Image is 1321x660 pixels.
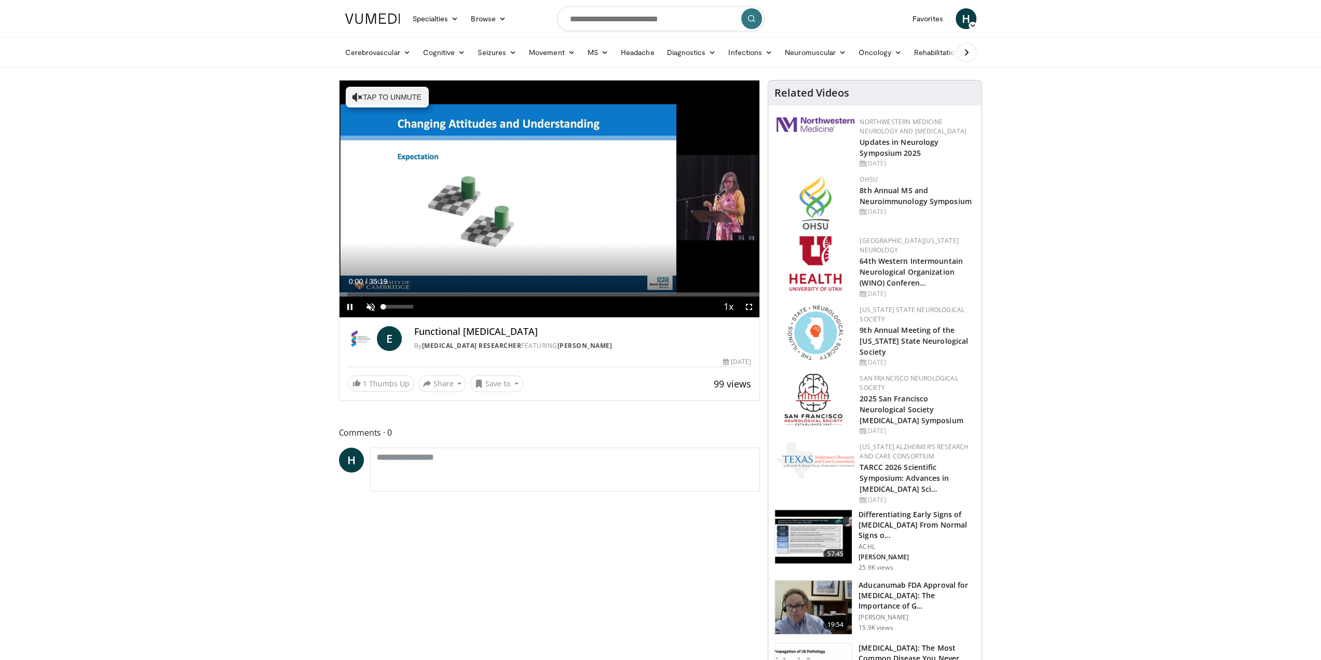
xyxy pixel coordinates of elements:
[779,42,852,63] a: Neuromuscular
[471,42,523,63] a: Seizures
[789,236,841,291] img: f6362829-b0a3-407d-a044-59546adfd345.png.150x105_q85_autocrop_double_scale_upscale_version-0.2.png
[557,341,612,350] a: [PERSON_NAME]
[859,580,975,611] h3: Aducanumab FDA Approval for [MEDICAL_DATA]: The Importance of G…
[906,8,949,29] a: Favorites
[774,87,849,99] h4: Related Videos
[775,581,852,635] img: 89fb4855-b918-43ab-9a08-f9374418b1d3.150x105_q85_crop-smart_upscale.jpg
[714,378,751,390] span: 99 views
[339,426,760,439] span: Comments 0
[723,357,751,367] div: [DATE]
[345,14,400,24] img: VuMedi Logo
[823,549,848,559] span: 57:45
[470,375,523,392] button: Save to
[784,374,847,428] img: ad8adf1f-d405-434e-aebe-ebf7635c9b5d.png.150x105_q85_autocrop_double_scale_upscale_version-0.2.png
[860,374,958,392] a: San Francisco Neurological Society
[348,375,414,392] a: 1 Thumbs Up
[365,277,367,286] span: /
[722,42,779,63] a: Infections
[581,42,615,63] a: MS
[377,326,402,351] a: E
[465,8,512,29] a: Browse
[860,236,959,254] a: [GEOGRAPHIC_DATA][US_STATE] Neurology
[860,175,878,184] a: OHSU
[414,341,752,351] div: By FEATURING
[339,292,760,297] div: Progress Bar
[739,297,759,317] button: Fullscreen
[860,159,973,168] div: [DATE]
[417,42,472,63] a: Cognitive
[557,6,765,31] input: Search topics, interventions
[852,42,908,63] a: Oncology
[615,42,661,63] a: Headache
[660,42,722,63] a: Diagnostics
[860,117,966,136] a: Northwestern Medicine Neurology and [MEDICAL_DATA]
[860,305,964,324] a: [US_STATE] State Neurological Society
[860,207,973,217] div: [DATE]
[860,185,972,206] a: 8th Annual MS and Neuroimmunology Symposium
[859,624,893,632] p: 15.9K views
[859,553,975,561] p: [PERSON_NAME]
[799,175,832,230] img: da959c7f-65a6-4fcf-a939-c8c702e0a770.png.150x105_q85_autocrop_double_scale_upscale_version-0.2.png
[346,87,429,107] button: Tap to unmute
[859,563,893,572] p: 25.9K views
[339,42,417,63] a: Cerebrovascular
[860,325,968,357] a: 9th Annual Meeting of the [US_STATE] State Neurological Society
[777,117,854,132] img: 2a462fb6-9365-492a-ac79-3166a6f924d8.png.150x105_q85_autocrop_double_scale_upscale_version-0.2.jpg
[339,297,360,317] button: Pause
[774,509,975,572] a: 57:45 Differentiating Early Signs of [MEDICAL_DATA] From Normal Signs o… ACHL [PERSON_NAME] 25.9K...
[860,137,938,158] a: Updates in Neurology Symposium 2025
[369,277,387,286] span: 35:19
[823,619,848,630] span: 19:54
[908,42,965,63] a: Rehabilitation
[349,277,363,286] span: 0:00
[418,375,467,392] button: Share
[414,326,752,338] h4: Functional [MEDICAL_DATA]
[777,442,854,479] img: c78a2266-bcdd-4805-b1c2-ade407285ecb.png.150x105_q85_autocrop_double_scale_upscale_version-0.2.png
[860,426,973,436] div: [DATE]
[860,358,973,367] div: [DATE]
[339,80,760,318] video-js: Video Player
[422,341,522,350] a: [MEDICAL_DATA] Researcher
[859,509,975,541] h3: Differentiating Early Signs of [MEDICAL_DATA] From Normal Signs o…
[718,297,739,317] button: Playback Rate
[859,613,975,622] p: [PERSON_NAME]
[860,394,963,425] a: 2025 San Francisco Neurological Society [MEDICAL_DATA] Symposium
[788,305,843,360] img: 71a8b48c-8850-4916-bbdd-e2f3ccf11ef9.png.150x105_q85_autocrop_double_scale_upscale_version-0.2.png
[339,448,364,473] a: H
[956,8,976,29] a: H
[384,305,413,308] div: Volume Level
[860,442,969,461] a: [US_STATE] Alzheimer’s Research and Care Consortium
[348,326,373,351] img: Dementia Researcher
[860,289,973,299] div: [DATE]
[523,42,581,63] a: Movement
[774,580,975,635] a: 19:54 Aducanumab FDA Approval for [MEDICAL_DATA]: The Importance of G… [PERSON_NAME] 15.9K views
[859,543,975,551] p: ACHL
[363,379,367,388] span: 1
[860,462,949,494] a: TARCC 2026 Scientific Symposium: Advances in [MEDICAL_DATA] Sci…
[860,256,963,288] a: 64th Western Intermountain Neurological Organization (WINO) Conferen…
[775,510,852,564] img: 599f3ee4-8b28-44a1-b622-e2e4fac610ae.150x105_q85_crop-smart_upscale.jpg
[860,495,973,505] div: [DATE]
[406,8,465,29] a: Specialties
[360,297,381,317] button: Unmute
